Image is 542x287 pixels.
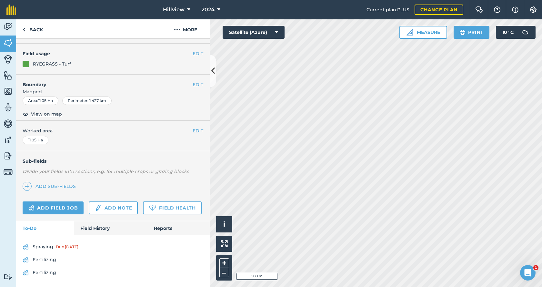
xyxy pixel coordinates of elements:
img: svg+xml;base64,PHN2ZyB4bWxucz0iaHR0cDovL3d3dy53My5vcmcvMjAwMC9zdmciIHdpZHRoPSI1NiIgaGVpZ2h0PSI2MC... [4,87,13,96]
img: svg+xml;base64,PD94bWwgdmVyc2lvbj0iMS4wIiBlbmNvZGluZz0idXRmLTgiPz4KPCEtLSBHZW5lcmF0b3I6IEFkb2JlIE... [4,274,13,280]
a: Fertilizing [23,255,203,265]
img: svg+xml;base64,PD94bWwgdmVyc2lvbj0iMS4wIiBlbmNvZGluZz0idXRmLTgiPz4KPCEtLSBHZW5lcmF0b3I6IEFkb2JlIE... [4,119,13,128]
img: svg+xml;base64,PD94bWwgdmVyc2lvbj0iMS4wIiBlbmNvZGluZz0idXRmLTgiPz4KPCEtLSBHZW5lcmF0b3I6IEFkb2JlIE... [4,151,13,161]
a: Field Health [143,201,201,214]
span: 10 ° C [502,26,514,39]
a: Add sub-fields [23,182,78,191]
button: + [219,258,229,268]
button: EDIT [193,50,203,57]
img: svg+xml;base64,PD94bWwgdmVyc2lvbj0iMS4wIiBlbmNvZGluZz0idXRmLTgiPz4KPCEtLSBHZW5lcmF0b3I6IEFkb2JlIE... [4,135,13,145]
a: Fertilizing [23,268,203,278]
span: View on map [31,110,62,118]
a: Change plan [415,5,463,15]
span: 1 [533,265,538,270]
div: RYEGRASS - Turf [33,60,71,67]
span: Worked area [23,127,203,134]
img: svg+xml;base64,PHN2ZyB4bWxucz0iaHR0cDovL3d3dy53My5vcmcvMjAwMC9zdmciIHdpZHRoPSIyMCIgaGVpZ2h0PSIyNC... [174,26,180,34]
button: EDIT [193,81,203,88]
img: svg+xml;base64,PHN2ZyB4bWxucz0iaHR0cDovL3d3dy53My5vcmcvMjAwMC9zdmciIHdpZHRoPSI1NiIgaGVpZ2h0PSI2MC... [4,70,13,80]
img: svg+xml;base64,PHN2ZyB4bWxucz0iaHR0cDovL3d3dy53My5vcmcvMjAwMC9zdmciIHdpZHRoPSI1NiIgaGVpZ2h0PSI2MC... [4,38,13,48]
button: EDIT [193,127,203,134]
img: svg+xml;base64,PD94bWwgdmVyc2lvbj0iMS4wIiBlbmNvZGluZz0idXRmLTgiPz4KPCEtLSBHZW5lcmF0b3I6IEFkb2JlIE... [23,256,29,264]
button: View on map [23,110,62,118]
button: i [216,216,232,232]
button: 10 °C [496,26,536,39]
img: svg+xml;base64,PD94bWwgdmVyc2lvbj0iMS4wIiBlbmNvZGluZz0idXRmLTgiPz4KPCEtLSBHZW5lcmF0b3I6IEFkb2JlIE... [519,26,532,39]
button: Print [454,26,490,39]
h4: Sub-fields [16,158,210,165]
a: SprayingDue [DATE] [23,242,203,252]
div: Area : 11.05 Ha [23,97,58,105]
img: svg+xml;base64,PD94bWwgdmVyc2lvbj0iMS4wIiBlbmNvZGluZz0idXRmLTgiPz4KPCEtLSBHZW5lcmF0b3I6IEFkb2JlIE... [28,204,35,212]
div: Due [DATE] [56,244,78,250]
em: Divide your fields into sections, e.g. for multiple crops or grazing blocks [23,169,189,174]
img: Four arrows, one pointing top left, one top right, one bottom right and the last bottom left [221,240,228,247]
img: svg+xml;base64,PD94bWwgdmVyc2lvbj0iMS4wIiBlbmNvZGluZz0idXRmLTgiPz4KPCEtLSBHZW5lcmF0b3I6IEFkb2JlIE... [23,269,29,277]
h4: Field usage [23,50,193,57]
button: – [219,268,229,277]
img: Ruler icon [406,29,413,36]
a: Back [16,19,49,38]
img: svg+xml;base64,PHN2ZyB4bWxucz0iaHR0cDovL3d3dy53My5vcmcvMjAwMC9zdmciIHdpZHRoPSIxNCIgaGVpZ2h0PSIyNC... [25,182,29,190]
a: Add field job [23,201,84,214]
div: Perimeter : 1.427 km [62,97,112,105]
div: 11.05 Ha [23,136,48,144]
img: fieldmargin Logo [6,5,16,15]
img: A question mark icon [493,6,501,13]
img: svg+xml;base64,PHN2ZyB4bWxucz0iaHR0cDovL3d3dy53My5vcmcvMjAwMC9zdmciIHdpZHRoPSIxOCIgaGVpZ2h0PSIyNC... [23,110,28,118]
img: Two speech bubbles overlapping with the left bubble in the forefront [475,6,483,13]
button: Measure [399,26,447,39]
h4: Boundary [16,75,193,88]
a: Reports [147,221,210,235]
a: Add note [89,201,138,214]
a: To-Do [16,221,74,235]
img: svg+xml;base64,PD94bWwgdmVyc2lvbj0iMS4wIiBlbmNvZGluZz0idXRmLTgiPz4KPCEtLSBHZW5lcmF0b3I6IEFkb2JlIE... [4,55,13,64]
img: svg+xml;base64,PD94bWwgdmVyc2lvbj0iMS4wIiBlbmNvZGluZz0idXRmLTgiPz4KPCEtLSBHZW5lcmF0b3I6IEFkb2JlIE... [23,243,29,251]
img: svg+xml;base64,PD94bWwgdmVyc2lvbj0iMS4wIiBlbmNvZGluZz0idXRmLTgiPz4KPCEtLSBHZW5lcmF0b3I6IEFkb2JlIE... [95,204,102,212]
span: Current plan : PLUS [366,6,409,13]
iframe: Intercom live chat [520,265,536,281]
span: Hillview [163,6,185,14]
img: svg+xml;base64,PHN2ZyB4bWxucz0iaHR0cDovL3d3dy53My5vcmcvMjAwMC9zdmciIHdpZHRoPSIxOSIgaGVpZ2h0PSIyNC... [459,28,466,36]
a: Field History [74,221,147,235]
button: Satellite (Azure) [223,26,285,39]
span: Mapped [16,88,210,95]
img: A cog icon [529,6,537,13]
span: 2024 [202,6,215,14]
img: svg+xml;base64,PD94bWwgdmVyc2lvbj0iMS4wIiBlbmNvZGluZz0idXRmLTgiPz4KPCEtLSBHZW5lcmF0b3I6IEFkb2JlIE... [4,103,13,112]
img: svg+xml;base64,PHN2ZyB4bWxucz0iaHR0cDovL3d3dy53My5vcmcvMjAwMC9zdmciIHdpZHRoPSIxNyIgaGVpZ2h0PSIxNy... [512,6,518,14]
img: svg+xml;base64,PD94bWwgdmVyc2lvbj0iMS4wIiBlbmNvZGluZz0idXRmLTgiPz4KPCEtLSBHZW5lcmF0b3I6IEFkb2JlIE... [4,22,13,32]
button: More [161,19,210,38]
span: i [223,220,225,228]
img: svg+xml;base64,PHN2ZyB4bWxucz0iaHR0cDovL3d3dy53My5vcmcvMjAwMC9zdmciIHdpZHRoPSI5IiBoZWlnaHQ9IjI0Ii... [23,26,25,34]
img: svg+xml;base64,PD94bWwgdmVyc2lvbj0iMS4wIiBlbmNvZGluZz0idXRmLTgiPz4KPCEtLSBHZW5lcmF0b3I6IEFkb2JlIE... [4,168,13,177]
